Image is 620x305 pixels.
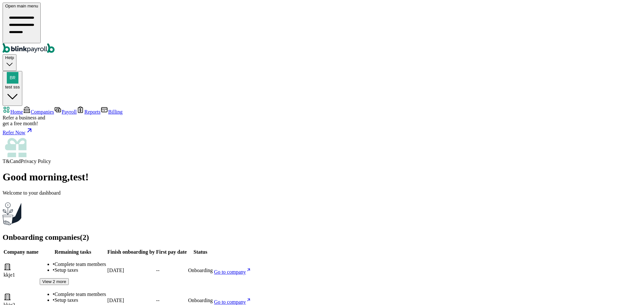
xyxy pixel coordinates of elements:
[39,249,107,255] th: Remaining tasks
[188,249,213,255] th: Status
[588,274,620,305] iframe: Chat Widget
[54,109,77,115] a: Payroll
[214,299,246,305] span: Go to company
[3,158,13,164] span: T&C
[100,109,122,115] a: Billing
[3,3,617,54] nav: Global
[108,109,122,115] span: Billing
[53,291,55,297] span: •
[77,109,100,115] a: Reports
[3,115,617,127] div: Refer a business and get a free month!
[23,109,54,115] a: Companies
[188,268,212,273] span: Onboarding
[53,267,55,273] span: •
[4,272,15,278] span: kkje1
[3,3,41,43] button: Open main menu
[55,267,78,273] span: Setup taxes
[214,269,246,275] span: Go to company
[214,299,251,305] a: Go to company
[84,109,100,115] span: Reports
[3,171,617,183] h1: Good morning , test !
[3,71,22,106] button: test sss
[13,158,21,164] span: and
[5,85,20,89] span: test sss
[156,256,187,285] td: --
[107,256,155,285] td: [DATE]
[42,279,66,284] span: View 2 more
[3,249,39,255] th: Company name
[107,249,155,255] th: Finish onboarding by
[5,55,14,60] span: Help
[3,106,617,164] nav: Sidebar
[53,297,55,303] span: •
[3,109,23,115] a: Home
[3,190,617,196] p: Welcome to your dashboard
[31,109,54,115] span: Companies
[10,109,23,115] span: Home
[21,158,51,164] span: Privacy Policy
[156,249,187,255] th: First pay date
[55,261,106,267] span: Complete team members
[3,201,21,225] img: Plant illustration
[55,291,106,297] span: Complete team members
[214,269,251,275] a: Go to company
[55,297,78,303] span: Setup taxes
[5,4,38,8] span: Open main menu
[53,261,55,267] span: •
[188,298,212,303] span: Onboarding
[3,54,16,71] button: Help
[3,127,617,136] a: Refer Now
[3,233,617,242] h2: Onboarding companies (2)
[40,278,69,285] button: View 2 more
[62,109,77,115] span: Payroll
